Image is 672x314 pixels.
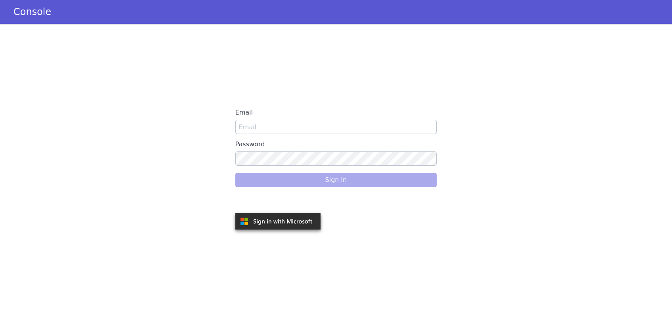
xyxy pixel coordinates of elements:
label: Password [235,137,437,151]
label: Email [235,105,437,120]
a: Console [4,6,61,17]
img: azure.svg [235,213,321,230]
iframe: Sign in with Google Button [231,193,326,211]
input: Email [235,120,437,134]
